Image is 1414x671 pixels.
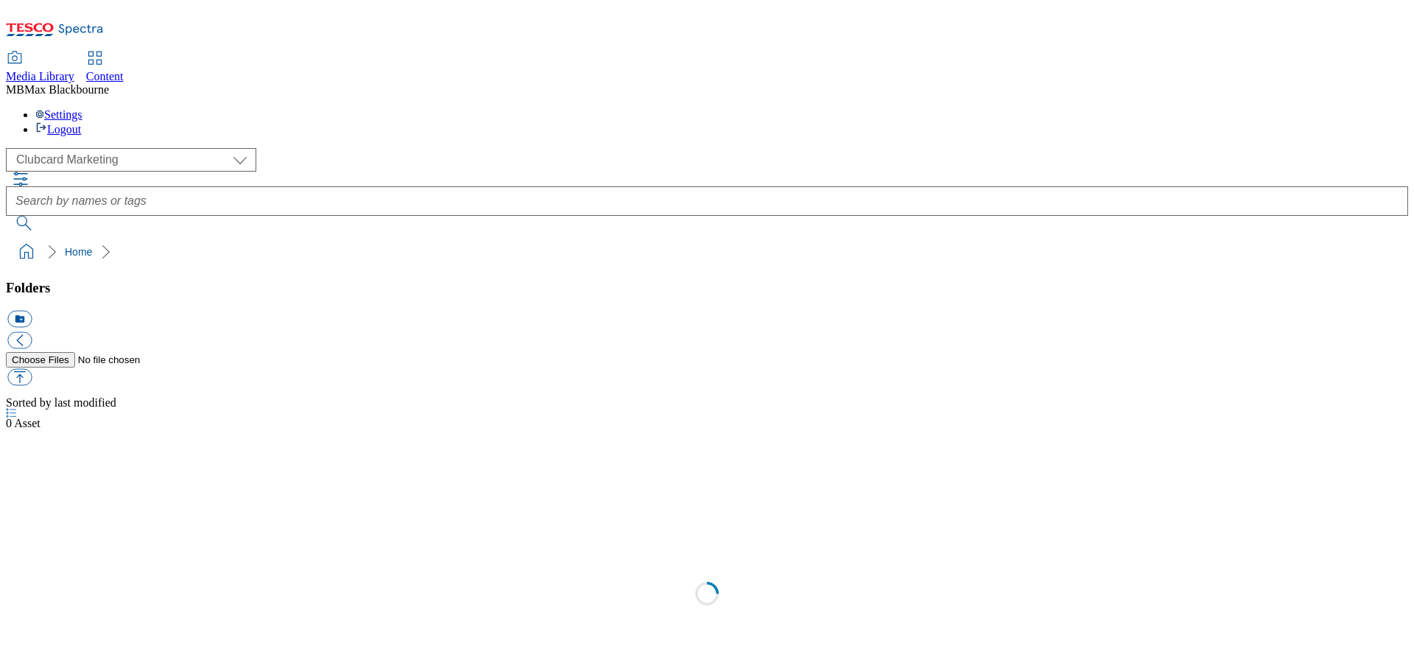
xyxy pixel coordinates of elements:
[6,186,1408,216] input: Search by names or tags
[6,238,1408,266] nav: breadcrumb
[6,83,24,96] span: MB
[6,417,14,429] span: 0
[15,240,38,264] a: home
[35,123,81,136] a: Logout
[6,280,1408,296] h3: Folders
[6,396,116,409] span: Sorted by last modified
[35,108,82,121] a: Settings
[65,246,92,258] a: Home
[6,52,74,83] a: Media Library
[6,70,74,82] span: Media Library
[6,417,41,429] span: Asset
[86,52,124,83] a: Content
[24,83,109,96] span: Max Blackbourne
[86,70,124,82] span: Content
